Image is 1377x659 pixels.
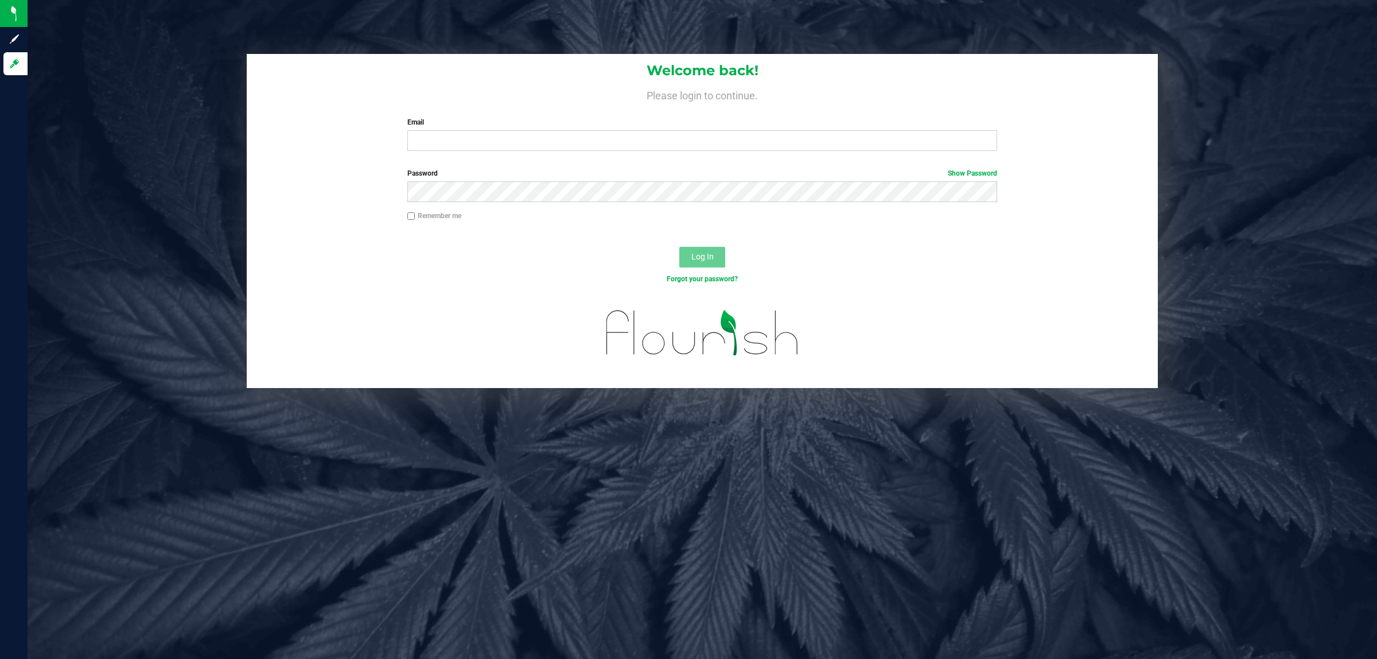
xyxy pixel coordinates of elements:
span: Password [407,169,438,177]
a: Show Password [948,169,997,177]
inline-svg: Log in [9,58,20,69]
h4: Please login to continue. [247,87,1158,101]
a: Forgot your password? [667,275,738,283]
input: Remember me [407,212,415,220]
span: Log In [691,252,714,261]
label: Remember me [407,211,461,221]
button: Log In [679,247,725,268]
h1: Welcome back! [247,63,1158,78]
inline-svg: Sign up [9,33,20,45]
img: flourish_logo.svg [589,296,816,370]
label: Email [407,117,998,127]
